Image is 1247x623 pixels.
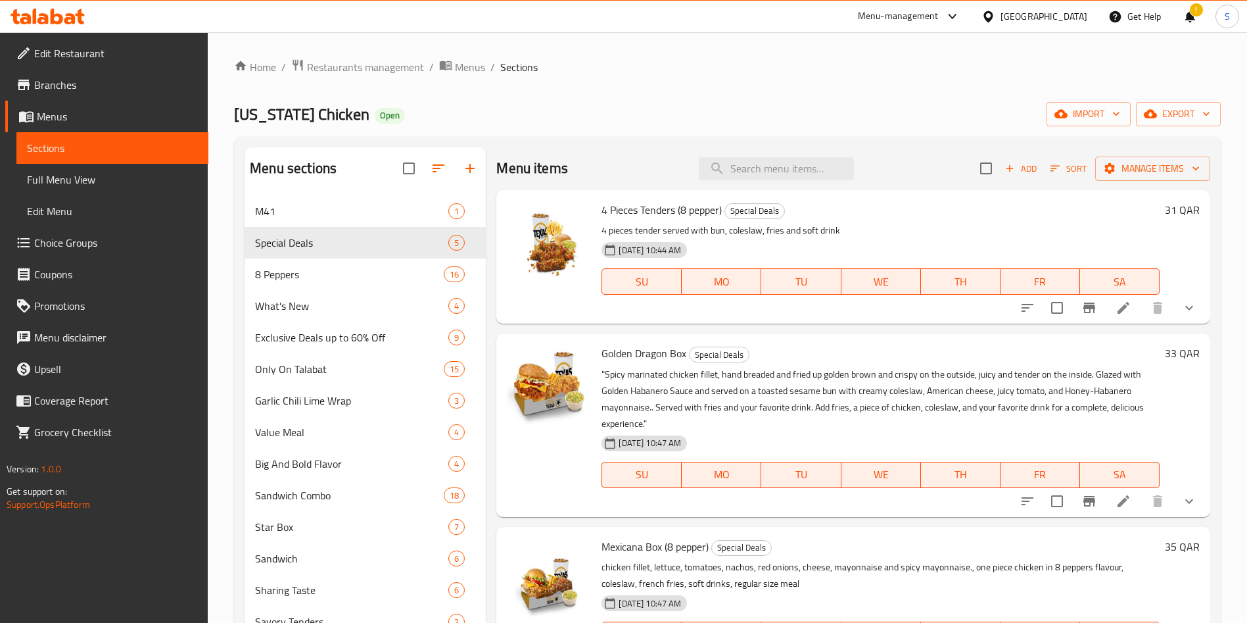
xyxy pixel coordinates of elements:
span: Restaurants management [307,59,424,75]
div: Sharing Taste6 [245,574,486,606]
span: Select section [972,155,1000,182]
button: WE [841,268,921,295]
button: SA [1080,268,1160,295]
button: Add [1000,159,1042,179]
svg: Show Choices [1181,493,1197,509]
span: Sharing Taste [255,582,448,598]
span: Sort items [1042,159,1095,179]
button: SU [601,462,682,488]
button: Branch-specific-item [1073,292,1105,324]
button: TH [921,268,1000,295]
button: TU [761,268,841,295]
button: TU [761,462,841,488]
a: Branches [5,69,208,101]
span: Only On Talabat [255,361,444,377]
span: Choice Groups [34,235,198,251]
span: Select to update [1043,487,1071,515]
a: Sections [16,132,208,164]
span: import [1057,106,1120,122]
span: What's New [255,298,448,314]
div: Star Box7 [245,511,486,543]
span: Get support on: [7,483,67,500]
a: Edit Menu [16,195,208,227]
div: Big And Bold Flavor4 [245,448,486,480]
span: Coupons [34,266,198,282]
span: 1.0.0 [41,461,61,478]
div: Exclusive Deals up to 60% Off9 [245,322,486,353]
span: Big And Bold Flavor [255,456,448,472]
button: Sort [1047,159,1090,179]
div: items [444,361,465,377]
span: Branches [34,77,198,93]
div: Special Deals [724,203,785,219]
span: Coverage Report [34,393,198,409]
span: Version: [7,461,39,478]
div: Menu-management [858,9,939,24]
span: 3 [449,395,464,407]
span: Sections [500,59,538,75]
span: 4 Pieces Tenders (8 pepper) [601,200,722,220]
a: Choice Groups [5,227,208,259]
span: Full Menu View [27,172,198,187]
span: FR [1006,272,1075,291]
span: Upsell [34,361,198,377]
input: search [699,157,854,180]
span: Menu disclaimer [34,330,198,345]
button: sort-choices [1012,486,1043,517]
div: What's New4 [245,290,486,322]
span: 15 [444,363,464,376]
span: TU [766,465,835,484]
div: items [444,487,465,503]
p: 4 pieces tender served with bun, coleslaw, fries and soft drink [601,222,1160,239]
button: show more [1173,486,1205,517]
span: TH [926,465,995,484]
div: items [444,266,465,282]
span: WE [847,465,916,484]
span: Special Deals [690,347,749,362]
span: 5 [449,237,464,249]
span: Edit Menu [27,203,198,219]
span: Menus [455,59,485,75]
div: items [448,330,465,345]
img: Golden Dragon Box [507,344,591,428]
span: 7 [449,521,464,534]
span: Exclusive Deals up to 60% Off [255,330,448,345]
span: MO [687,465,756,484]
span: M41 [255,203,448,219]
button: SU [601,268,682,295]
span: WE [847,272,916,291]
span: Star Box [255,519,448,535]
button: export [1136,102,1221,126]
span: Sections [27,140,198,156]
span: MO [687,272,756,291]
a: Menus [439,59,485,76]
img: Mexicana Box (8 pepper) [507,537,591,622]
div: Garlic Chili Lime Wrap3 [245,385,486,416]
a: Coverage Report [5,385,208,416]
span: Value Meal [255,424,448,440]
img: 4 Pieces Tenders (8 pepper) [507,201,591,285]
span: Special Deals [255,235,448,251]
span: SU [607,465,676,484]
span: [DATE] 10:47 AM [613,597,686,610]
span: [US_STATE] Chicken [234,99,369,129]
span: export [1146,106,1210,122]
li: / [429,59,434,75]
li: / [490,59,495,75]
span: Special Deals [712,540,771,555]
div: Special Deals5 [245,227,486,259]
button: SA [1080,462,1160,488]
a: Full Menu View [16,164,208,195]
button: Manage items [1095,157,1210,181]
span: Promotions [34,298,198,314]
span: 4 [449,426,464,439]
a: Edit menu item [1116,493,1131,509]
span: Sandwich [255,551,448,566]
button: FR [1000,462,1080,488]
span: Grocery Checklist [34,424,198,440]
a: Restaurants management [291,59,424,76]
nav: breadcrumb [234,59,1221,76]
span: Open [375,110,405,121]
